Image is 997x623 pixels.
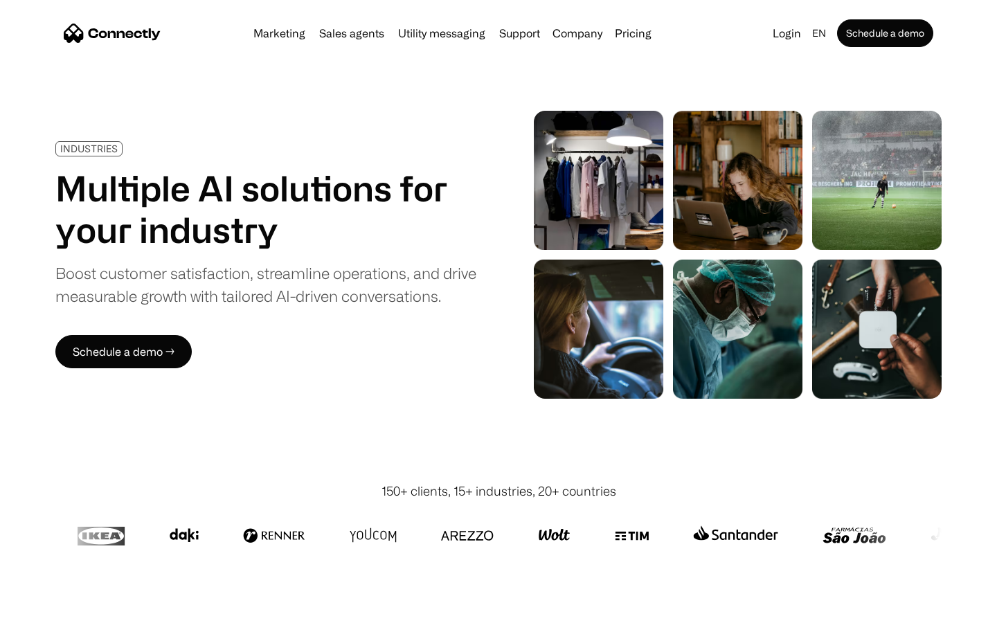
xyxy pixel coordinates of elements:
a: Schedule a demo → [55,335,192,368]
a: Support [494,28,546,39]
div: Company [553,24,602,43]
a: Utility messaging [393,28,491,39]
a: Login [767,24,807,43]
a: Marketing [248,28,311,39]
a: Schedule a demo [837,19,933,47]
a: Pricing [609,28,657,39]
div: Boost customer satisfaction, streamline operations, and drive measurable growth with tailored AI-... [55,262,476,307]
a: Sales agents [314,28,390,39]
ul: Language list [28,599,83,618]
aside: Language selected: English [14,597,83,618]
div: INDUSTRIES [60,143,118,154]
div: en [812,24,826,43]
h1: Multiple AI solutions for your industry [55,168,476,251]
div: 150+ clients, 15+ industries, 20+ countries [381,482,616,500]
